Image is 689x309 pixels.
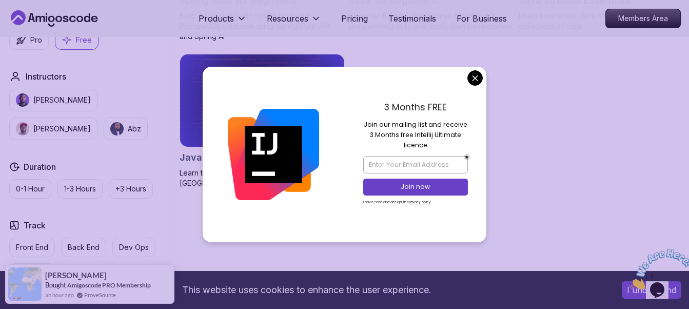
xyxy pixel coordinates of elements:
a: Pricing [342,12,368,25]
iframe: chat widget [625,245,689,294]
p: 1-3 Hours [64,184,96,194]
p: [PERSON_NAME] [33,124,91,134]
img: instructor img [110,122,124,136]
button: Accept cookies [622,281,681,299]
a: Testimonials [389,12,437,25]
p: Learn the basics of unit testing in [GEOGRAPHIC_DATA]. [180,168,345,188]
span: Bought [45,281,66,289]
button: Dev Ops [112,238,155,257]
span: 1 [4,4,8,13]
h2: Track [24,219,46,231]
p: Back End [68,242,100,253]
p: Abz [128,124,141,134]
span: an hour ago [45,291,74,299]
h2: Java Unit Testing Essentials [180,150,309,165]
p: Free [76,35,92,45]
p: Members Area [606,9,680,28]
button: Pro [9,30,49,50]
button: +3 Hours [109,179,153,199]
span: [PERSON_NAME] [45,271,107,280]
a: Members Area [605,9,681,28]
a: ProveSource [84,291,116,299]
button: instructor img[PERSON_NAME] [9,118,97,140]
p: Dev Ops [119,242,149,253]
button: 1-3 Hours [57,179,103,199]
button: instructor imgAbz [104,118,148,140]
h2: Instructors [26,70,66,83]
p: Products [199,12,234,25]
img: instructor img [16,122,29,136]
p: 0-1 Hour [16,184,45,194]
img: provesource social proof notification image [8,267,42,301]
h2: Duration [24,161,56,173]
button: Products [199,12,247,33]
img: Chat attention grabber [4,4,68,45]
button: Full Stack [9,263,55,283]
p: Resources [267,12,309,25]
button: 0-1 Hour [9,179,51,199]
a: For Business [457,12,507,25]
a: Amigoscode PRO Membership [67,281,151,289]
p: +3 Hours [115,184,146,194]
button: Back End [61,238,106,257]
button: Resources [267,12,321,33]
img: instructor img [16,93,29,107]
button: instructor img[PERSON_NAME] [9,89,97,111]
a: Java Unit Testing Essentials card38mJava Unit Testing EssentialsLearn the basics of unit testing ... [180,54,345,188]
p: [PERSON_NAME] [33,95,91,105]
div: This website uses cookies to enhance the user experience. [8,279,606,301]
p: Front End [16,242,48,253]
button: Free [55,30,99,50]
button: Front End [9,238,55,257]
p: Pro [30,35,42,45]
img: Java Unit Testing Essentials card [180,54,344,146]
